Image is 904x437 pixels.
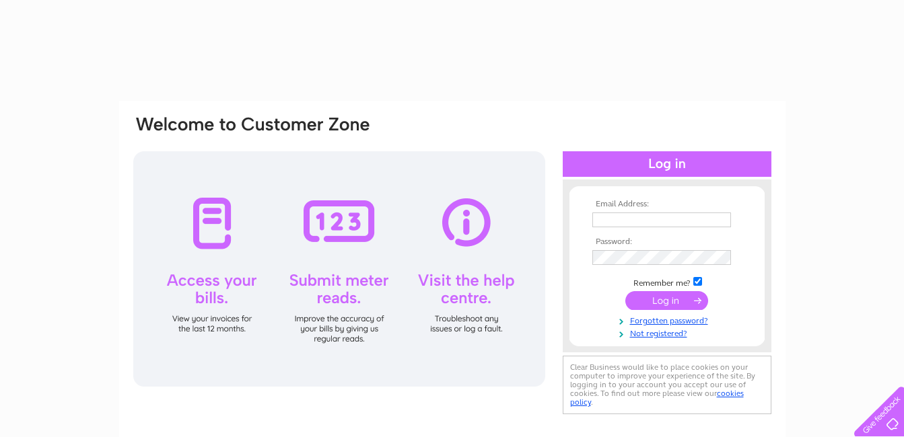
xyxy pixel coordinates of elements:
[589,275,745,288] td: Remember me?
[589,200,745,209] th: Email Address:
[589,237,745,247] th: Password:
[592,326,745,339] a: Not registered?
[592,313,745,326] a: Forgotten password?
[570,389,744,407] a: cookies policy
[563,356,771,414] div: Clear Business would like to place cookies on your computer to improve your experience of the sit...
[625,291,708,310] input: Submit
